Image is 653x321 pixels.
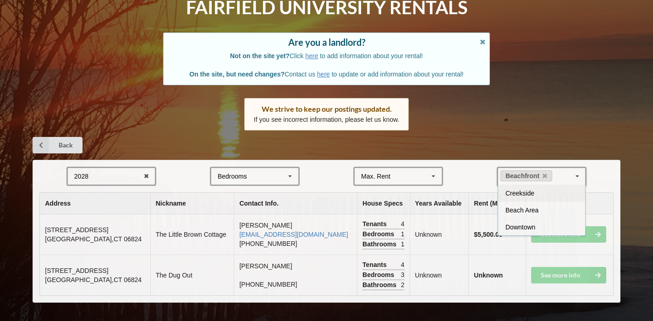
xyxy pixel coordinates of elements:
div: We strive to keep our postings updated. [254,104,400,114]
span: Click to add information about your rental! [230,52,423,60]
span: 4 [401,219,405,229]
td: [PERSON_NAME] [PHONE_NUMBER] [234,214,357,255]
span: Contact us to update or add information about your rental! [189,71,463,78]
span: Beach Area [505,207,538,214]
a: [EMAIL_ADDRESS][DOMAIN_NAME] [239,231,348,238]
th: Address [40,193,150,214]
th: Nickname [150,193,234,214]
span: 2 [401,280,405,289]
div: 2028 [74,173,88,180]
span: Bedrooms [362,229,396,239]
span: 3 [401,270,405,279]
td: The Little Brown Cottage [150,214,234,255]
span: Downtown [505,223,535,231]
th: House Specs [357,193,410,214]
div: Bedrooms [218,173,247,180]
th: Contact Info. [234,193,357,214]
span: [GEOGRAPHIC_DATA] , CT 06824 [45,235,142,243]
td: The Dug Out [150,255,234,295]
span: [STREET_ADDRESS] [45,267,108,274]
div: Are you a landlord? [173,38,480,47]
td: Unknown [410,255,469,295]
a: Beachfront [500,170,552,181]
div: Max. Rent [361,173,390,180]
span: Bathrooms [362,280,399,289]
b: Unknown [474,272,503,279]
span: 1 [401,229,405,239]
a: here [317,71,330,78]
span: Bathrooms [362,239,399,249]
b: On the site, but need changes? [189,71,285,78]
span: [GEOGRAPHIC_DATA] , CT 06824 [45,276,142,283]
span: Tenants [362,219,389,229]
th: Rent (Monthly) [468,193,526,214]
a: Back [33,137,82,153]
span: Creekside [505,190,534,197]
b: Not on the site yet? [230,52,290,60]
span: [STREET_ADDRESS] [45,226,108,234]
a: here [305,52,318,60]
th: Years Available [410,193,469,214]
span: 1 [401,239,405,249]
span: Bedrooms [362,270,396,279]
td: Unknown [410,214,469,255]
td: [PERSON_NAME] [PHONE_NUMBER] [234,255,357,295]
span: 4 [401,260,405,269]
b: $5,500.00 [474,231,502,238]
span: Tenants [362,260,389,269]
p: If you see incorrect information, please let us know. [254,115,400,124]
